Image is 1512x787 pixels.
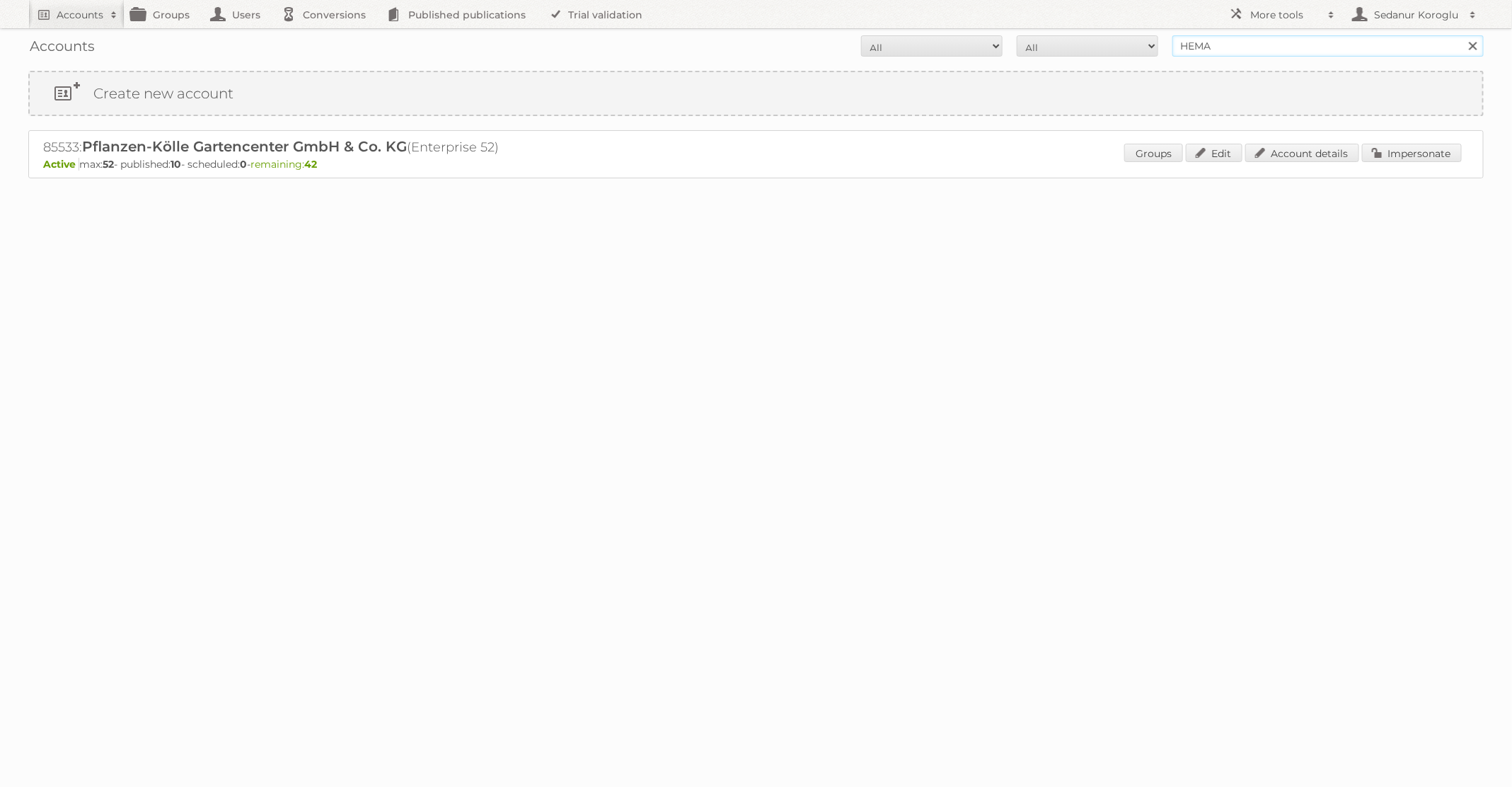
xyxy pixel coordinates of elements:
[171,158,181,171] strong: 10
[103,158,114,171] strong: 52
[57,8,103,22] h2: Accounts
[240,158,247,171] strong: 0
[1370,8,1462,22] h2: Sedanur Koroglu
[1186,144,1242,162] a: Edit
[1245,144,1359,162] a: Account details
[1362,144,1462,162] a: Impersonate
[304,158,317,171] strong: 42
[30,72,1482,115] a: Create new account
[82,138,407,155] span: Pflanzen-Kölle Gartencenter GmbH & Co. KG
[43,138,538,156] h2: 85533: (Enterprise 52)
[250,158,317,171] span: remaining:
[43,158,79,171] span: Active
[1124,144,1183,162] a: Groups
[1250,8,1321,22] h2: More tools
[43,158,1469,171] p: max: - published: - scheduled: -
